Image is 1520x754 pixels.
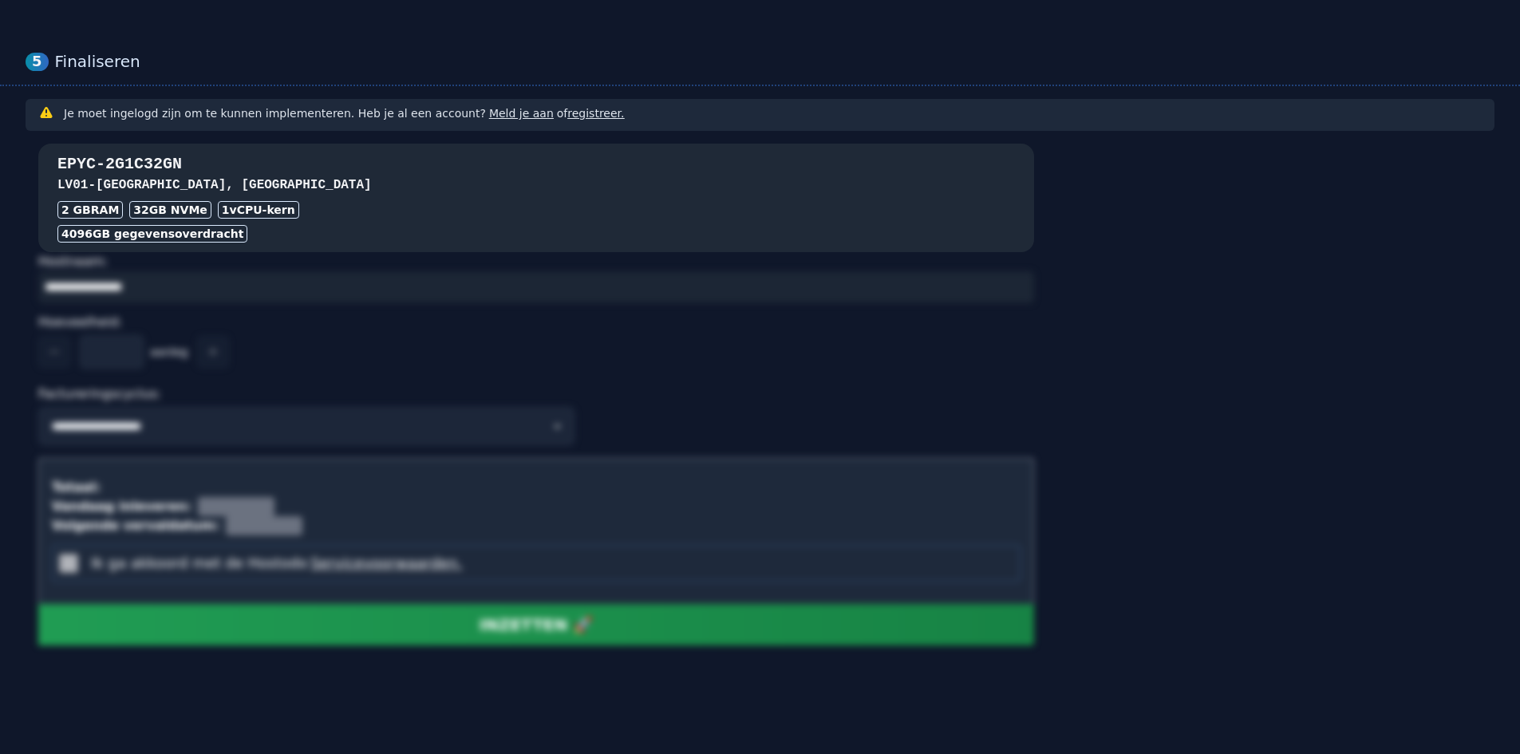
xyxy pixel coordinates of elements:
font: INZETTEN 🚀 [480,615,593,634]
font: vCPU-kern [230,203,295,216]
font: 32 [133,203,148,216]
font: EPYC-2G1C32GN [57,155,182,173]
font: of [557,107,568,120]
button: Ik ga akkoord met de Hostodo [307,552,462,574]
a: registreer. [567,107,624,120]
font: GB gegevensoverdracht [93,227,243,240]
font: Hoeveelheid: [38,314,122,330]
font: 4096 [61,227,93,240]
font: Ik ga akkoord met de Hostodo [91,555,307,571]
button: INZETTEN 🚀 [38,604,1034,645]
font: RAM [91,203,120,216]
font: 2 GB [61,203,91,216]
font: [GEOGRAPHIC_DATA], [GEOGRAPHIC_DATA] [96,178,372,192]
font: - [88,178,96,192]
font: GB NVMe [149,203,207,216]
font: Hostnaam: [38,254,108,269]
font: Vandaag inleveren: [52,499,191,514]
font: Finaliseren [55,52,140,71]
font: Factureringscyclus: [38,386,161,401]
font: Volgende vervaldatum: [52,518,219,533]
font: 5 [32,53,42,69]
font: Je moet ingelogd zijn om te kunnen implementeren. Heb je al een account? [64,107,486,120]
font: aanleg [150,345,188,358]
font: Servicevoorwaarden. [310,555,462,571]
a: Meld je aan [489,107,554,120]
font: 1 [222,203,230,216]
font: LV01 [57,178,88,192]
font: Totaal: [52,480,101,495]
